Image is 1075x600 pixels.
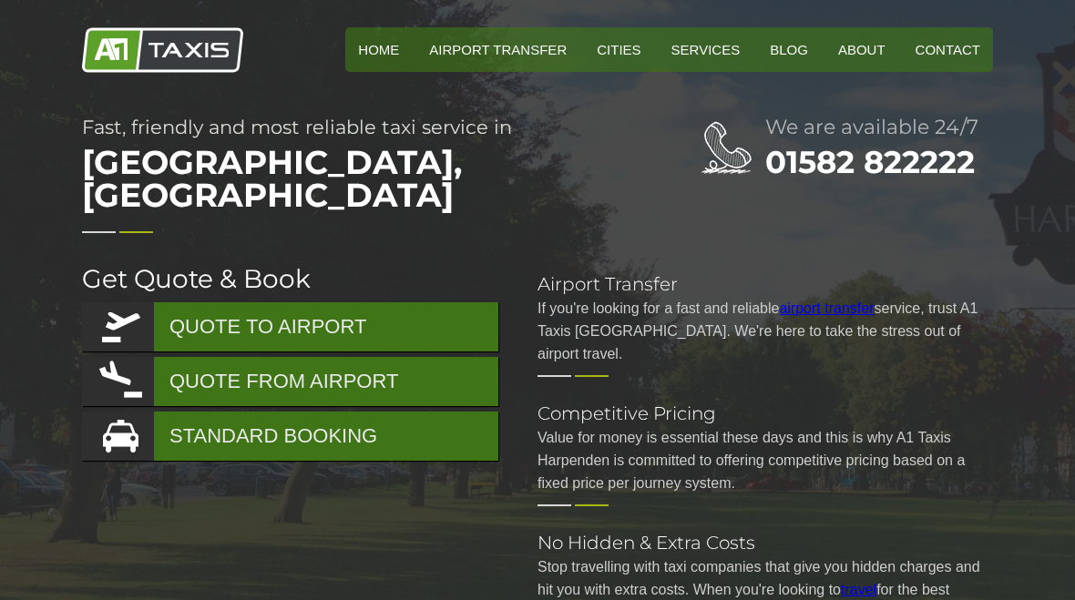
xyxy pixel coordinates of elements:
[82,117,629,220] h1: Fast, friendly and most reliable taxi service in
[765,117,993,137] h2: We are available 24/7
[779,300,874,316] a: airport transfer
[82,357,498,406] a: QUOTE FROM AIRPORT
[903,27,993,72] a: Contact
[416,27,579,72] a: Airport Transfer
[537,404,993,422] h2: Competitive Pricing
[841,582,876,597] a: travel
[537,426,993,494] p: Value for money is essential these days and this is why A1 Taxis Harpenden is committed to offeri...
[345,27,412,72] a: HOME
[82,412,498,461] a: STANDARD BOOKING
[757,27,821,72] a: Blog
[82,302,498,351] a: QUOTE TO AIRPORT
[82,27,243,73] img: A1 Taxis
[584,27,653,72] a: Cities
[659,27,753,72] a: Services
[82,137,629,220] span: [GEOGRAPHIC_DATA], [GEOGRAPHIC_DATA]
[537,275,993,293] h2: Airport Transfer
[537,534,993,552] h2: No Hidden & Extra Costs
[537,297,993,365] p: If you're looking for a fast and reliable service, trust A1 Taxis [GEOGRAPHIC_DATA]. We're here t...
[82,266,501,291] h2: Get Quote & Book
[765,143,975,181] a: 01582 822222
[825,27,898,72] a: About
